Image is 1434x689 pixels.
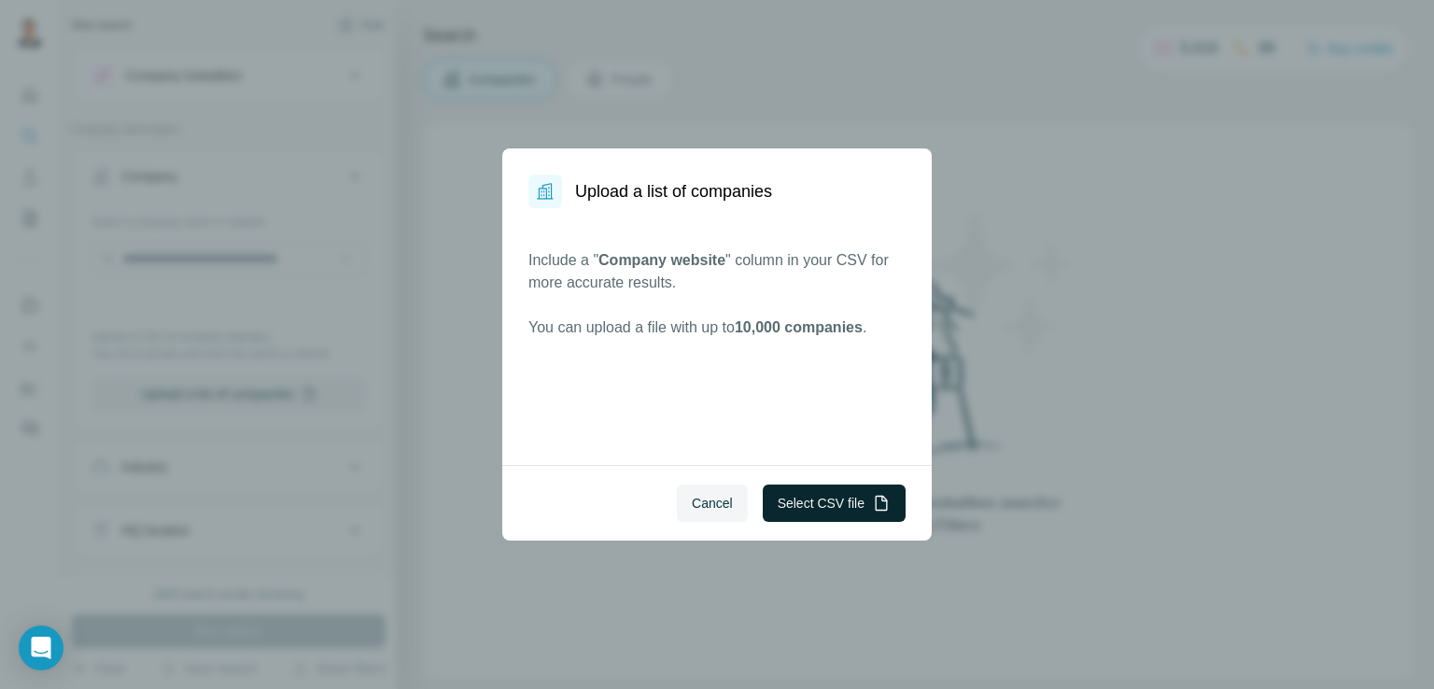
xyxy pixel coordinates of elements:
[528,316,906,339] p: You can upload a file with up to .
[598,252,725,268] span: Company website
[528,249,906,294] p: Include a " " column in your CSV for more accurate results.
[763,485,906,522] button: Select CSV file
[19,626,63,670] div: Open Intercom Messenger
[677,485,748,522] button: Cancel
[735,319,863,335] span: 10,000 companies
[692,494,733,513] span: Cancel
[575,178,772,204] h1: Upload a list of companies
